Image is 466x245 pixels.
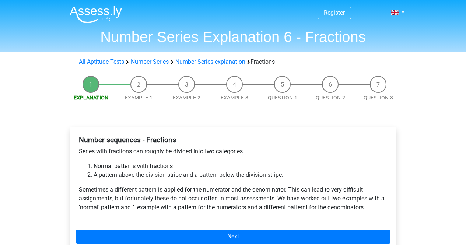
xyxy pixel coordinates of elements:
p: Sometimes a different pattern is applied for the numerator and the denominator. This can lead to ... [79,185,388,212]
a: Number Series explanation [175,58,245,65]
li: Normal patterns with fractions [94,162,388,171]
a: Example 3 [221,95,248,101]
b: Number sequences - Fractions [79,136,176,144]
a: Next [76,230,390,244]
a: Number Series [131,58,169,65]
a: All Aptitude Tests [79,58,124,65]
a: Register [324,9,345,16]
img: Assessly [70,6,122,23]
p: Series with fractions can roughly be divided into two categories. [79,147,388,156]
a: Explanation [74,95,108,101]
a: Example 1 [125,95,153,101]
h1: Number Series Explanation 6 - Fractions [64,28,403,46]
a: Question 3 [364,95,393,101]
li: A pattern above the division stripe and a pattern below the division stripe. [94,171,388,179]
div: Fractions [76,57,390,66]
a: Question 1 [268,95,297,101]
a: Example 2 [173,95,200,101]
a: Question 2 [316,95,345,101]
